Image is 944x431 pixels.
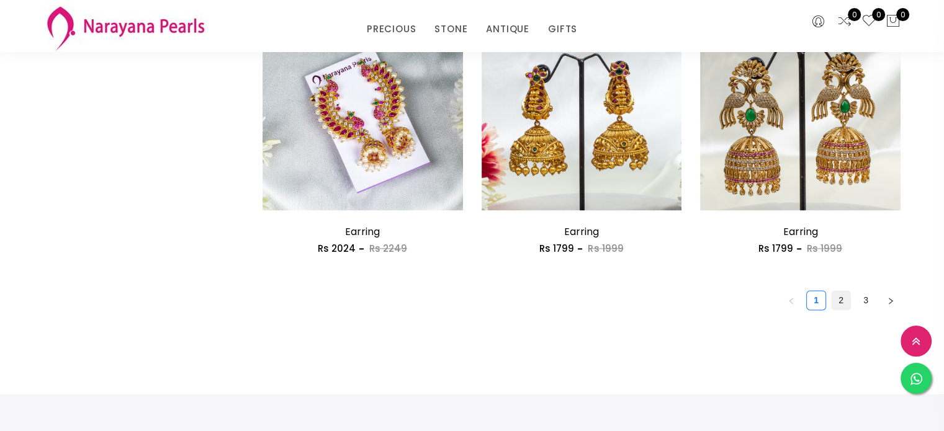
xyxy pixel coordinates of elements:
[861,14,876,30] a: 0
[434,20,467,38] a: STONE
[837,14,852,30] a: 0
[781,290,801,310] li: Previous Page
[758,242,793,255] span: Rs 1799
[564,224,599,239] a: Earring
[345,224,380,239] a: Earring
[539,242,574,255] span: Rs 1799
[831,290,851,310] li: 2
[887,297,894,304] span: right
[807,242,842,255] span: Rs 1999
[832,291,850,309] a: 2
[896,8,909,21] span: 0
[367,20,416,38] a: PRECIOUS
[872,8,885,21] span: 0
[318,242,356,255] span: Rs 2024
[886,14,901,30] button: 0
[856,290,876,310] li: 3
[856,291,875,309] a: 3
[369,242,407,255] span: Rs 2249
[486,20,529,38] a: ANTIQUE
[588,242,623,255] span: Rs 1999
[788,297,795,304] span: left
[881,290,901,310] button: right
[848,8,861,21] span: 0
[807,291,825,309] a: 1
[783,224,818,239] a: Earring
[881,290,901,310] li: Next Page
[781,290,801,310] button: left
[548,20,577,38] a: GIFTS
[806,290,826,310] li: 1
